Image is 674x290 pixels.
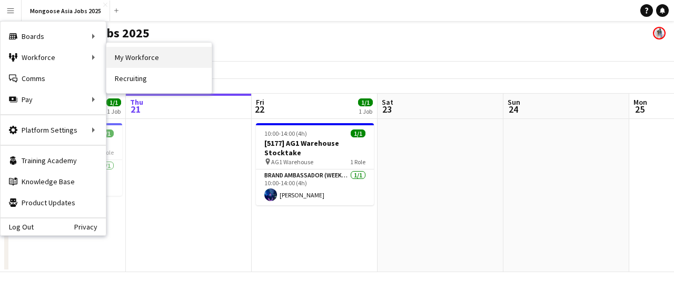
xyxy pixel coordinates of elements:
[1,119,106,141] div: Platform Settings
[1,150,106,171] a: Training Academy
[264,129,307,137] span: 10:00-14:00 (4h)
[380,103,393,115] span: 23
[508,97,520,107] span: Sun
[254,103,264,115] span: 22
[106,47,212,68] a: My Workforce
[130,97,143,107] span: Thu
[653,27,666,39] app-user-avatar: Emira Razak
[22,1,110,21] button: Mongoose Asia Jobs 2025
[350,158,365,166] span: 1 Role
[128,103,143,115] span: 21
[382,97,393,107] span: Sat
[351,129,365,137] span: 1/1
[1,223,34,231] a: Log Out
[632,103,647,115] span: 25
[1,26,106,47] div: Boards
[107,107,121,115] div: 1 Job
[1,89,106,110] div: Pay
[74,223,106,231] a: Privacy
[1,68,106,89] a: Comms
[271,158,313,166] span: AG1 Warehouse
[256,169,374,205] app-card-role: Brand Ambassador (weekday)1/110:00-14:00 (4h)[PERSON_NAME]
[1,192,106,213] a: Product Updates
[256,123,374,205] app-job-card: 10:00-14:00 (4h)1/1[5177] AG1 Warehouse Stocktake AG1 Warehouse1 RoleBrand Ambassador (weekday)1/...
[1,171,106,192] a: Knowledge Base
[256,97,264,107] span: Fri
[1,47,106,68] div: Workforce
[106,98,121,106] span: 1/1
[506,103,520,115] span: 24
[256,138,374,157] h3: [5177] AG1 Warehouse Stocktake
[359,107,372,115] div: 1 Job
[358,98,373,106] span: 1/1
[633,97,647,107] span: Mon
[106,68,212,89] a: Recruiting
